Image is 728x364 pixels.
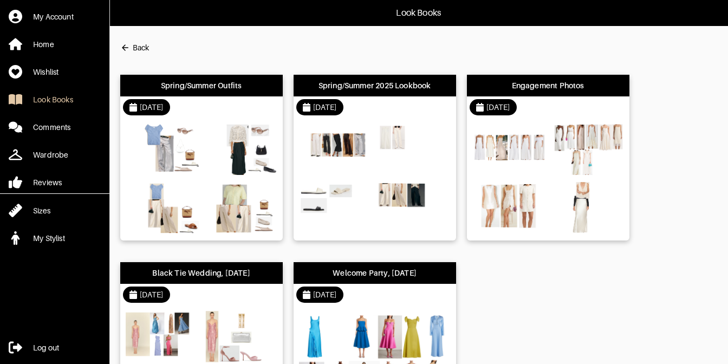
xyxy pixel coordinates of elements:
div: Comments [33,122,70,133]
div: My Stylist [33,233,65,244]
img: Outfit Spring/Summer Outfits [204,182,277,233]
div: Engagement Photos [512,80,584,91]
img: Outfit Spring/Summer 2025 Lookbook [299,123,372,175]
img: Outfit Spring/Summer Outfits [204,123,277,175]
div: Reviews [33,177,62,188]
img: Outfit Spring/Summer 2025 Lookbook [378,123,451,175]
div: [DATE] [486,102,510,113]
img: Outfit Engagement Photos [472,182,545,233]
div: Black Tie Wedding, [DATE] [152,268,250,278]
img: Outfit Spring/Summer 2025 Lookbook [378,182,451,233]
img: Outfit Spring/Summer 2025 Lookbook [299,182,372,233]
div: [DATE] [313,289,337,300]
div: Wishlist [33,67,58,77]
img: Outfit Spring/Summer Outfits [126,182,199,233]
div: Look Books [33,94,73,105]
img: Outfit Engagement Photos [472,123,545,175]
div: Back [133,42,149,53]
p: Look Books [396,6,441,19]
img: Outfit Spring/Summer Outfits [126,123,199,175]
div: Home [33,39,54,50]
img: Outfit Black Tie Wedding, August 2024 [126,311,199,362]
div: Welcome Party, [DATE] [333,268,417,278]
div: Spring/Summer 2025 Lookbook [318,80,431,91]
div: Spring/Summer Outfits [161,80,242,91]
div: [DATE] [140,289,164,300]
div: Log out [33,342,59,353]
div: [DATE] [313,102,337,113]
div: Sizes [33,205,50,216]
img: Outfit Engagement Photos [551,182,624,233]
div: My Account [33,11,74,22]
img: Outfit Black Tie Wedding, August 2024 [204,311,277,362]
div: Wardrobe [33,149,68,160]
img: Outfit Engagement Photos [551,123,624,175]
button: Back [120,37,149,58]
div: [DATE] [140,102,164,113]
